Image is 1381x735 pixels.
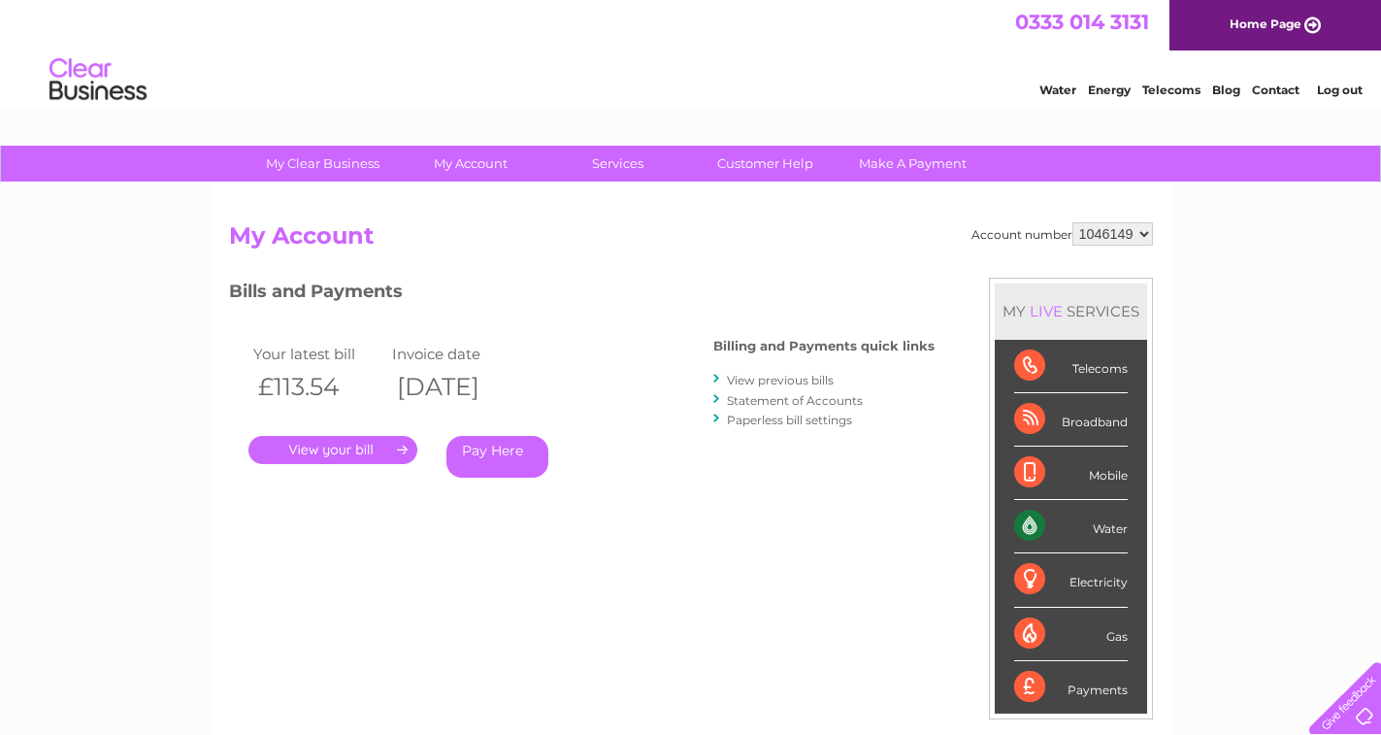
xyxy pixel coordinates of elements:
td: Invoice date [387,341,527,367]
img: logo.png [49,50,148,110]
div: Payments [1014,661,1128,714]
th: [DATE] [387,367,527,407]
div: Mobile [1014,447,1128,500]
a: Pay Here [446,436,548,478]
a: Statement of Accounts [727,393,863,408]
div: Electricity [1014,553,1128,607]
a: Telecoms [1142,83,1200,97]
a: 0333 014 3131 [1015,10,1149,34]
div: MY SERVICES [995,284,1147,339]
div: Telecoms [1014,340,1128,393]
a: Water [1039,83,1076,97]
a: Energy [1088,83,1131,97]
div: Account number [971,222,1153,246]
a: Services [538,146,698,182]
div: Gas [1014,608,1128,661]
a: Paperless bill settings [727,413,852,427]
th: £113.54 [248,367,388,407]
a: Make A Payment [833,146,993,182]
div: Clear Business is a trading name of Verastar Limited (registered in [GEOGRAPHIC_DATA] No. 3667643... [233,11,1150,94]
a: Contact [1252,83,1299,97]
a: Log out [1317,83,1363,97]
h2: My Account [229,222,1153,259]
div: LIVE [1026,302,1067,320]
div: Water [1014,500,1128,553]
td: Your latest bill [248,341,388,367]
a: . [248,436,417,464]
a: My Clear Business [243,146,403,182]
a: View previous bills [727,373,834,387]
a: My Account [390,146,550,182]
a: Customer Help [685,146,845,182]
h3: Bills and Payments [229,278,935,312]
h4: Billing and Payments quick links [713,339,935,353]
a: Blog [1212,83,1240,97]
div: Broadband [1014,393,1128,447]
